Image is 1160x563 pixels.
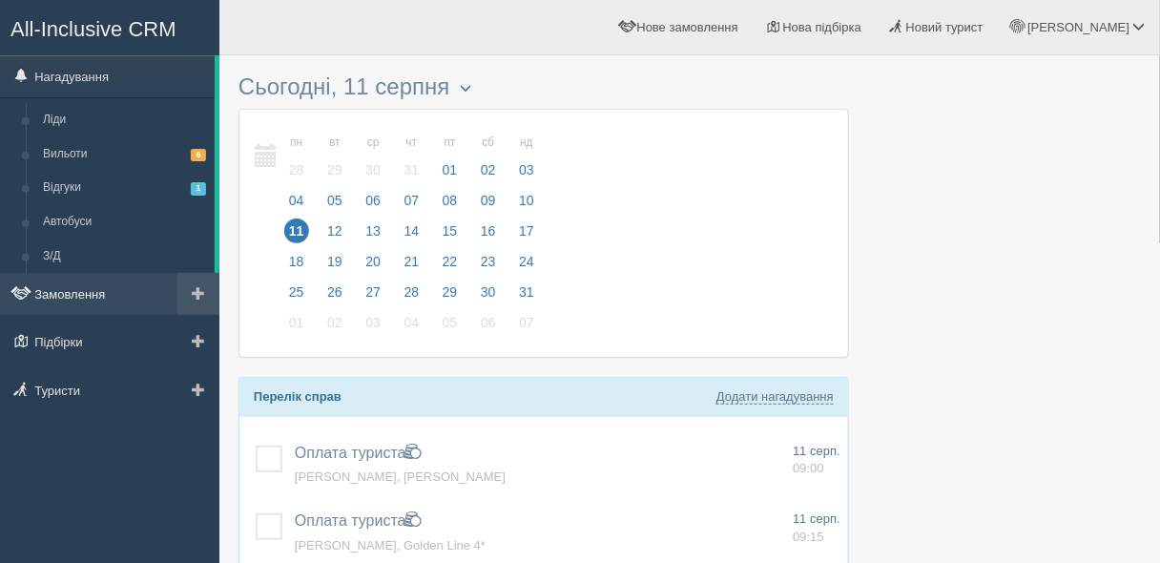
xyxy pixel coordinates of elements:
[322,157,347,182] span: 29
[322,249,347,274] span: 19
[284,219,309,243] span: 11
[470,251,507,281] a: 23
[514,157,539,182] span: 03
[508,124,540,190] a: нд 03
[284,249,309,274] span: 18
[438,280,463,304] span: 29
[476,219,501,243] span: 16
[793,444,840,458] span: 11 серп.
[432,312,468,343] a: 05
[793,530,824,544] span: 09:15
[361,135,385,151] small: ср
[394,281,430,312] a: 28
[400,188,425,213] span: 07
[476,157,501,182] span: 02
[793,511,840,546] a: 11 серп. 09:15
[793,511,840,526] span: 11 серп.
[514,249,539,274] span: 24
[355,190,391,220] a: 06
[394,312,430,343] a: 04
[470,220,507,251] a: 16
[470,190,507,220] a: 09
[394,220,430,251] a: 14
[279,251,315,281] a: 18
[432,220,468,251] a: 15
[400,310,425,335] span: 04
[355,312,391,343] a: 03
[317,312,353,343] a: 02
[438,310,463,335] span: 05
[400,280,425,304] span: 28
[438,249,463,274] span: 22
[394,124,430,190] a: чт 31
[322,310,347,335] span: 02
[438,135,463,151] small: пт
[279,312,315,343] a: 01
[793,461,824,475] span: 09:00
[322,188,347,213] span: 05
[34,103,215,137] a: Ліди
[284,157,309,182] span: 28
[317,251,353,281] a: 19
[400,135,425,151] small: чт
[514,219,539,243] span: 17
[432,124,468,190] a: пт 01
[400,157,425,182] span: 31
[514,310,539,335] span: 07
[394,190,430,220] a: 07
[400,219,425,243] span: 14
[514,280,539,304] span: 31
[508,281,540,312] a: 31
[279,281,315,312] a: 25
[514,135,539,151] small: нд
[34,171,215,205] a: Відгуки1
[355,251,391,281] a: 20
[284,135,309,151] small: пн
[432,281,468,312] a: 29
[322,219,347,243] span: 12
[508,251,540,281] a: 24
[279,220,315,251] a: 11
[34,137,215,172] a: Вильоти6
[295,512,422,529] span: Оплата туриста
[284,188,309,213] span: 04
[317,281,353,312] a: 26
[295,445,422,461] a: Оплата туриста
[637,20,738,34] span: Нове замовлення
[508,312,540,343] a: 07
[438,157,463,182] span: 01
[317,220,353,251] a: 12
[284,280,309,304] span: 25
[284,310,309,335] span: 01
[295,469,506,484] a: [PERSON_NAME], [PERSON_NAME]
[361,280,385,304] span: 27
[238,74,849,99] h3: Сьогодні, 11 серпня
[317,124,353,190] a: вт 29
[470,281,507,312] a: 30
[1,1,218,53] a: All-Inclusive CRM
[438,219,463,243] span: 15
[906,20,984,34] span: Новий турист
[361,249,385,274] span: 20
[355,281,391,312] a: 27
[476,188,501,213] span: 09
[361,188,385,213] span: 06
[476,310,501,335] span: 06
[279,124,315,190] a: пн 28
[783,20,862,34] span: Нова підбірка
[355,220,391,251] a: 13
[322,280,347,304] span: 26
[279,190,315,220] a: 04
[394,251,430,281] a: 21
[438,188,463,213] span: 08
[10,17,176,41] span: All-Inclusive CRM
[432,251,468,281] a: 22
[508,190,540,220] a: 10
[470,124,507,190] a: сб 02
[716,389,834,405] a: Додати нагадування
[317,190,353,220] a: 05
[476,135,501,151] small: сб
[295,538,486,553] a: [PERSON_NAME], Golden Line 4*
